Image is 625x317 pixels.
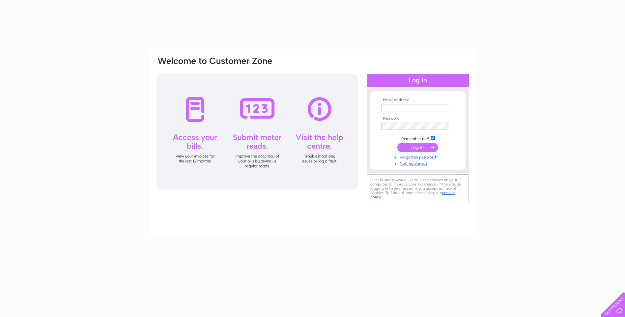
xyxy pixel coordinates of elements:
[381,160,456,166] a: Not registered?
[397,143,438,152] input: Submit
[381,154,456,160] a: Forgotten password?
[380,98,456,102] th: Email Address:
[370,190,455,199] a: cookies policy
[380,135,456,141] td: Remember me?
[367,174,469,203] div: Clear Business would like to place cookies on your computer to improve your experience of the sit...
[380,116,456,121] th: Password:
